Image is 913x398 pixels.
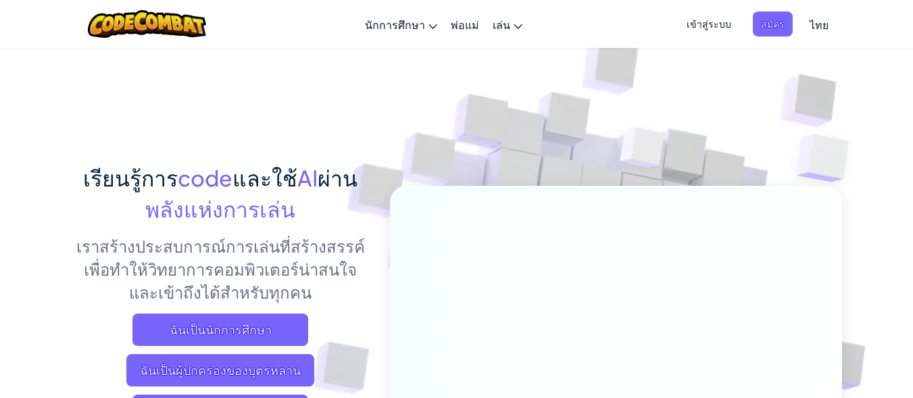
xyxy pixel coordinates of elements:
[88,10,206,38] img: CodeCombat logo
[493,18,510,32] span: เล่น
[810,18,829,32] span: ไทย
[444,6,486,43] a: พ่อแม่
[126,354,314,387] a: ฉันเป็นผู้ปกครองของบุตรหลาน
[358,6,444,43] a: นักการศึกษา
[594,101,691,201] img: Overlap cubes
[486,6,529,43] a: เล่น
[678,11,739,36] button: เข้าสู่ระบบ
[753,11,793,36] button: สมัคร
[365,18,425,32] span: นักการศึกษา
[178,164,232,191] span: code
[232,164,297,191] span: และใช้
[770,101,887,216] img: Overlap cubes
[803,6,835,43] a: ไทย
[318,164,357,191] span: ผ่าน
[83,164,178,191] span: เรียนรู้การ
[132,314,308,346] a: ฉันเป็นนักการศึกษา
[145,195,295,222] span: พลังแห่งการเล่น
[297,164,318,191] span: AI
[72,234,370,303] p: เราสร้างประสบการณ์การเล่นที่สร้างสรรค์เพื่อทำให้วิทยาการคอมพิวเตอร์น่าสนใจและเข้าถึงได้สำหรับทุกคน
